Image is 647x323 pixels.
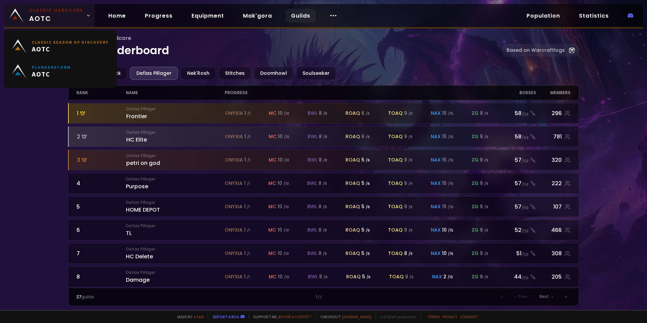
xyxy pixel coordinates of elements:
span: nax [431,180,441,187]
div: 9 [480,133,488,140]
span: nax [432,273,442,280]
small: / 1 [247,228,250,233]
span: Support me, [249,314,312,319]
small: / 58 [521,158,529,164]
span: mc [268,180,276,187]
span: mc [268,203,276,210]
div: TL [126,223,225,237]
div: HC Delete [126,246,225,261]
small: Defias Pillager [126,223,225,229]
span: roaq [345,133,360,140]
small: / 58 [521,205,529,211]
span: toaq [388,180,403,187]
small: Defias Pillager [126,153,225,159]
a: 3Defias Pillagerpetri on godonyxia 1 /1mc 10 /10bwl 8 /8roaq 5 /6toaq 9 /9nax 15 /15zg 9 /957/58320 [68,150,579,170]
small: / 6 [366,204,370,210]
div: Defias Pillager [130,67,178,80]
a: 6Defias PillagerTLonyxia 1 /1mc 10 /10bwl 8 /8roaq 5 /6toaq 9 /9nax 10 /15zg 9 /952/58466 [68,220,579,240]
div: 205 [536,273,571,281]
div: 3 [77,156,126,164]
small: / 58 [521,181,529,188]
span: nax [431,110,441,117]
span: onyxia [225,250,243,257]
div: Damage [126,270,225,284]
span: AOTC [29,7,83,24]
div: name [126,86,225,100]
span: onyxia [225,156,243,164]
div: guilds [76,294,200,300]
div: 9 [480,203,488,210]
div: 52 [496,226,536,234]
span: zg [472,227,478,234]
span: toaq [388,156,403,164]
small: / 10 [284,158,289,163]
div: 6 [76,226,126,234]
div: 10 [277,227,289,234]
div: 15 [442,180,453,187]
small: / 6 [366,181,370,186]
small: / 1 [247,204,250,210]
div: petri on god [126,153,225,167]
div: 1 [77,109,126,117]
span: roaq [345,110,360,117]
span: onyxia [225,273,243,280]
div: 8 [404,250,412,257]
small: / 15 [448,111,453,116]
div: 58 [496,109,536,117]
div: rank [76,86,126,100]
div: 10 [442,227,453,234]
small: / 10 [284,251,289,256]
small: / 9 [408,158,412,163]
span: roaq [346,273,361,280]
div: 15 [442,203,453,210]
small: / 8 [323,275,328,280]
a: Population [521,9,565,23]
div: 10 [277,250,289,257]
span: mc [269,273,276,280]
div: Soulseeker [296,67,336,80]
div: 107 [536,202,571,211]
span: nax [431,227,441,234]
small: / 6 [366,228,370,233]
a: Based on Warcraftlogs [503,44,579,57]
span: bwl [307,250,317,257]
a: Statistics [574,9,614,23]
small: Classic Hardcore [29,7,83,14]
small: / 9 [484,158,488,163]
div: 57 [496,202,536,211]
small: / 6 [366,275,371,280]
a: Progress [139,9,178,23]
span: nax [431,133,441,140]
a: Mak'gora [238,9,277,23]
a: Classic HardcoreAOTC [4,4,95,27]
span: bwl [308,133,317,140]
small: / 10 [284,228,289,233]
div: 10 [278,273,289,280]
small: Defias Pillager [126,199,225,206]
small: / 9 [484,204,488,210]
div: 6 [361,133,370,140]
a: PlunderstormAOTC [8,59,113,84]
a: Home [103,9,131,23]
h1: Guild leaderboard [68,34,503,59]
div: 308 [536,249,571,258]
span: bwl [307,227,317,234]
a: 4Defias PillagerPurposeonyxia 1 /1mc 10 /10bwl 8 /8roaq 5 /6toaq 9 /9nax 15 /15zg 9 /957/58222 [68,173,579,194]
div: 2 [443,273,453,280]
small: / 9 [408,251,412,256]
div: 320 [536,156,571,164]
span: zg [472,156,478,164]
span: zg [472,133,478,140]
div: 466 [536,226,571,234]
small: / 10 [284,204,289,210]
span: bwl [307,203,317,210]
div: 10 [277,203,289,210]
small: / 15 [448,134,453,139]
span: toaq [389,273,404,280]
a: Classic Season of DiscoveryAOTC [8,34,113,59]
span: Made by [173,314,204,319]
span: bwl [308,156,317,164]
div: 6 [361,110,370,117]
small: / 15 [448,181,453,186]
span: bwl [307,180,317,187]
